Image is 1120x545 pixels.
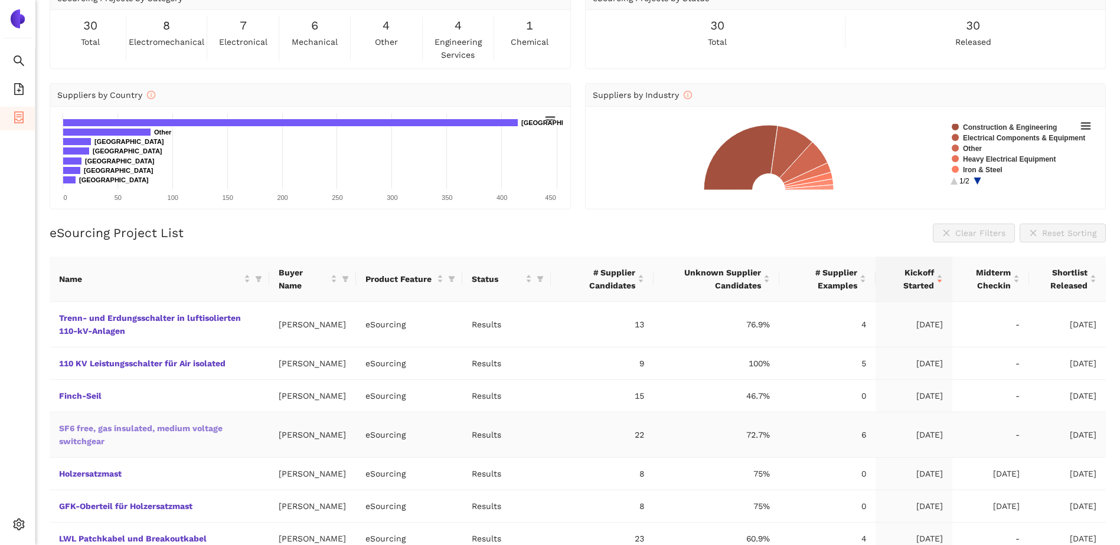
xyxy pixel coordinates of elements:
[779,257,876,302] th: this column's title is # Supplier Examples,this column is sortable
[654,458,779,490] td: 75%
[1029,302,1106,347] td: [DATE]
[356,347,462,380] td: eSourcing
[240,17,247,35] span: 7
[789,266,857,292] span: # Supplier Examples
[933,224,1015,242] button: closeClear Filters
[57,90,155,100] span: Suppliers by Country
[511,35,548,48] span: chemical
[383,17,390,35] span: 4
[442,194,452,201] text: 350
[365,272,435,285] span: Product Feature
[147,91,155,99] span: info-circle
[779,380,876,412] td: 0
[154,129,172,136] text: Other
[277,194,288,201] text: 200
[551,380,654,412] td: 15
[279,266,328,292] span: Buyer Name
[551,458,654,490] td: 8
[663,266,761,292] span: Unknown Supplier Candidates
[963,166,1003,174] text: Iron & Steel
[654,380,779,412] td: 46.7%
[779,490,876,523] td: 0
[269,347,356,380] td: [PERSON_NAME]
[1029,412,1106,458] td: [DATE]
[356,412,462,458] td: eSourcing
[356,257,462,302] th: this column's title is Product Feature,this column is sortable
[462,490,551,523] td: Results
[876,490,952,523] td: [DATE]
[876,302,952,347] td: [DATE]
[952,302,1029,347] td: -
[654,347,779,380] td: 100%
[462,458,551,490] td: Results
[356,380,462,412] td: eSourcing
[963,145,982,153] text: Other
[269,302,356,347] td: [PERSON_NAME]
[462,257,551,302] th: this column's title is Status,this column is sortable
[779,458,876,490] td: 0
[448,275,455,283] span: filter
[545,194,556,201] text: 450
[708,35,727,48] span: total
[387,194,397,201] text: 300
[955,35,991,48] span: released
[462,347,551,380] td: Results
[93,147,162,155] text: [GEOGRAPHIC_DATA]
[876,380,952,412] td: [DATE]
[1029,257,1106,302] th: this column's title is Shortlist Released,this column is sortable
[779,412,876,458] td: 6
[339,264,351,294] span: filter
[963,155,1056,163] text: Heavy Electrical Equipment
[551,490,654,523] td: 8
[13,51,25,74] span: search
[455,17,462,35] span: 4
[952,458,1029,490] td: [DATE]
[1020,224,1106,242] button: closeReset Sorting
[446,270,458,288] span: filter
[1029,490,1106,523] td: [DATE]
[779,302,876,347] td: 4
[13,107,25,131] span: container
[269,380,356,412] td: [PERSON_NAME]
[551,412,654,458] td: 22
[115,194,122,201] text: 50
[534,270,546,288] span: filter
[876,347,952,380] td: [DATE]
[654,490,779,523] td: 75%
[8,9,27,28] img: Logo
[168,194,178,201] text: 100
[356,490,462,523] td: eSourcing
[129,35,204,48] span: electromechanical
[962,266,1011,292] span: Midterm Checkin
[94,138,164,145] text: [GEOGRAPHIC_DATA]
[959,177,969,185] text: 1/2
[779,347,876,380] td: 5
[593,90,692,100] span: Suppliers by Industry
[81,35,100,48] span: total
[63,194,67,201] text: 0
[356,302,462,347] td: eSourcing
[1039,266,1088,292] span: Shortlist Released
[885,266,934,292] span: Kickoff Started
[222,194,233,201] text: 150
[83,17,97,35] span: 30
[654,302,779,347] td: 76.9%
[876,458,952,490] td: [DATE]
[269,458,356,490] td: [PERSON_NAME]
[59,272,241,285] span: Name
[255,275,262,283] span: filter
[952,412,1029,458] td: -
[497,194,507,201] text: 400
[50,257,269,302] th: this column's title is Name,this column is sortable
[963,123,1057,132] text: Construction & Engineering
[462,412,551,458] td: Results
[79,176,149,183] text: [GEOGRAPHIC_DATA]
[551,347,654,380] td: 9
[1029,380,1106,412] td: [DATE]
[472,272,523,285] span: Status
[521,119,591,126] text: [GEOGRAPHIC_DATA]
[684,91,692,99] span: info-circle
[551,302,654,347] td: 13
[332,194,342,201] text: 250
[425,35,491,61] span: engineering services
